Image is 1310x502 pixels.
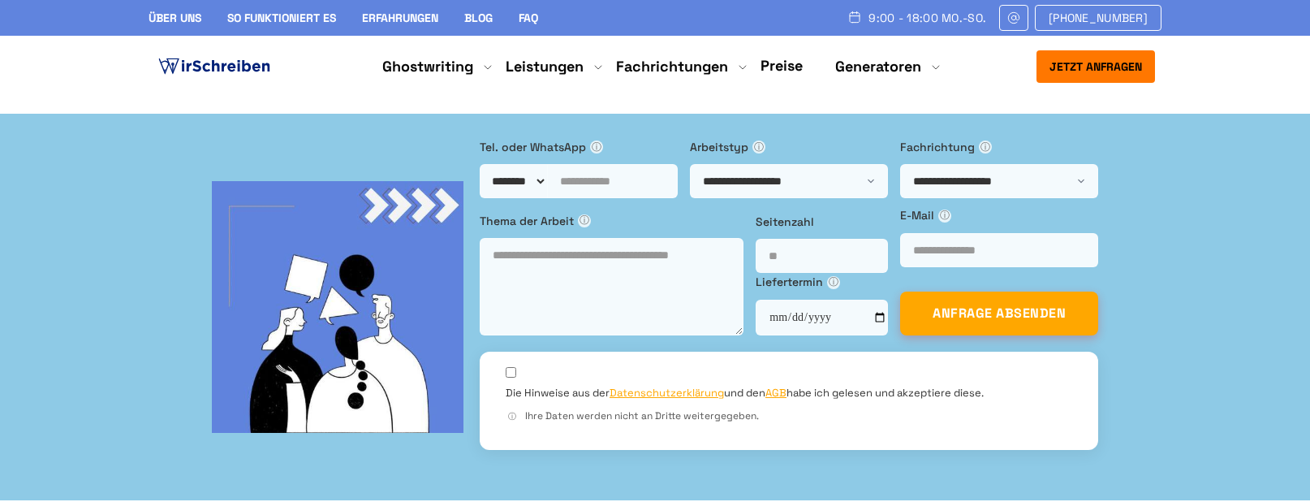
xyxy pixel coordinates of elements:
[756,213,888,231] label: Seitenzahl
[610,386,724,400] a: Datenschutzerklärung
[149,11,201,25] a: Über uns
[382,57,473,76] a: Ghostwriting
[868,11,986,24] span: 9:00 - 18:00 Mo.-So.
[765,386,786,400] a: AGB
[464,11,493,25] a: Blog
[761,56,803,75] a: Preise
[835,57,921,76] a: Generatoren
[227,11,336,25] a: So funktioniert es
[578,214,591,227] span: ⓘ
[480,138,678,156] label: Tel. oder WhatsApp
[690,138,888,156] label: Arbeitstyp
[212,181,463,433] img: bg
[590,141,603,154] span: ⓘ
[519,11,538,25] a: FAQ
[900,292,1098,335] button: ANFRAGE ABSENDEN
[847,11,862,24] img: Schedule
[1035,5,1161,31] a: [PHONE_NUMBER]
[362,11,438,25] a: Erfahrungen
[756,273,888,291] label: Liefertermin
[979,141,992,154] span: ⓘ
[900,138,1098,156] label: Fachrichtung
[1006,11,1021,24] img: Email
[752,141,765,154] span: ⓘ
[506,410,519,423] span: ⓘ
[1036,50,1155,83] button: Jetzt anfragen
[506,409,1072,424] div: Ihre Daten werden nicht an Dritte weitergegeben.
[1049,11,1148,24] span: [PHONE_NUMBER]
[506,386,984,400] label: Die Hinweise aus der und den habe ich gelesen und akzeptiere diese.
[480,212,743,230] label: Thema der Arbeit
[900,206,1098,224] label: E-Mail
[616,57,728,76] a: Fachrichtungen
[938,210,951,223] span: ⓘ
[506,57,584,76] a: Leistungen
[155,54,274,79] img: logo ghostwriter-österreich
[827,276,840,289] span: ⓘ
